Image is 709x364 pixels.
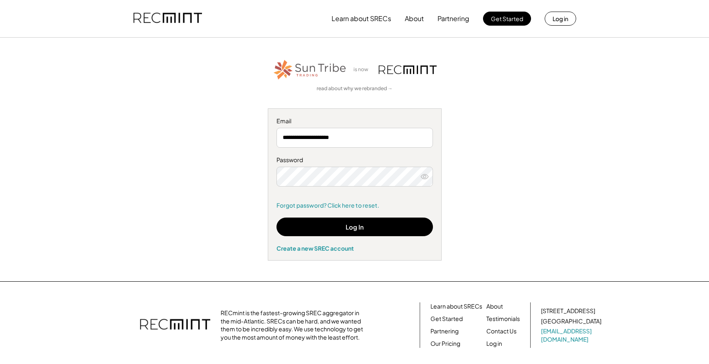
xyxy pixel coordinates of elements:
img: recmint-logotype%403x.png [140,311,210,340]
div: Create a new SREC account [276,244,433,252]
img: recmint-logotype%403x.png [379,65,437,74]
div: Password [276,156,433,164]
button: Partnering [437,10,469,27]
a: Testimonials [486,315,520,323]
button: About [405,10,424,27]
button: Log in [545,12,576,26]
a: Contact Us [486,327,517,335]
img: STT_Horizontal_Logo%2B-%2BColor.png [273,58,347,81]
a: Partnering [430,327,459,335]
a: [EMAIL_ADDRESS][DOMAIN_NAME] [541,327,603,343]
div: [GEOGRAPHIC_DATA] [541,317,601,326]
a: Our Pricing [430,340,460,348]
a: Learn about SRECs [430,302,482,311]
a: Forgot password? Click here to reset. [276,201,433,210]
a: Get Started [430,315,463,323]
img: recmint-logotype%403x.png [133,5,202,33]
button: Learn about SRECs [332,10,391,27]
div: is now [351,66,375,73]
a: read about why we rebranded → [317,85,393,92]
button: Log In [276,218,433,236]
div: [STREET_ADDRESS] [541,307,595,315]
div: RECmint is the fastest-growing SREC aggregator in the mid-Atlantic. SRECs can be hard, and we wan... [221,309,368,341]
a: Log in [486,340,502,348]
div: Email [276,117,433,125]
button: Get Started [483,12,531,26]
a: About [486,302,503,311]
